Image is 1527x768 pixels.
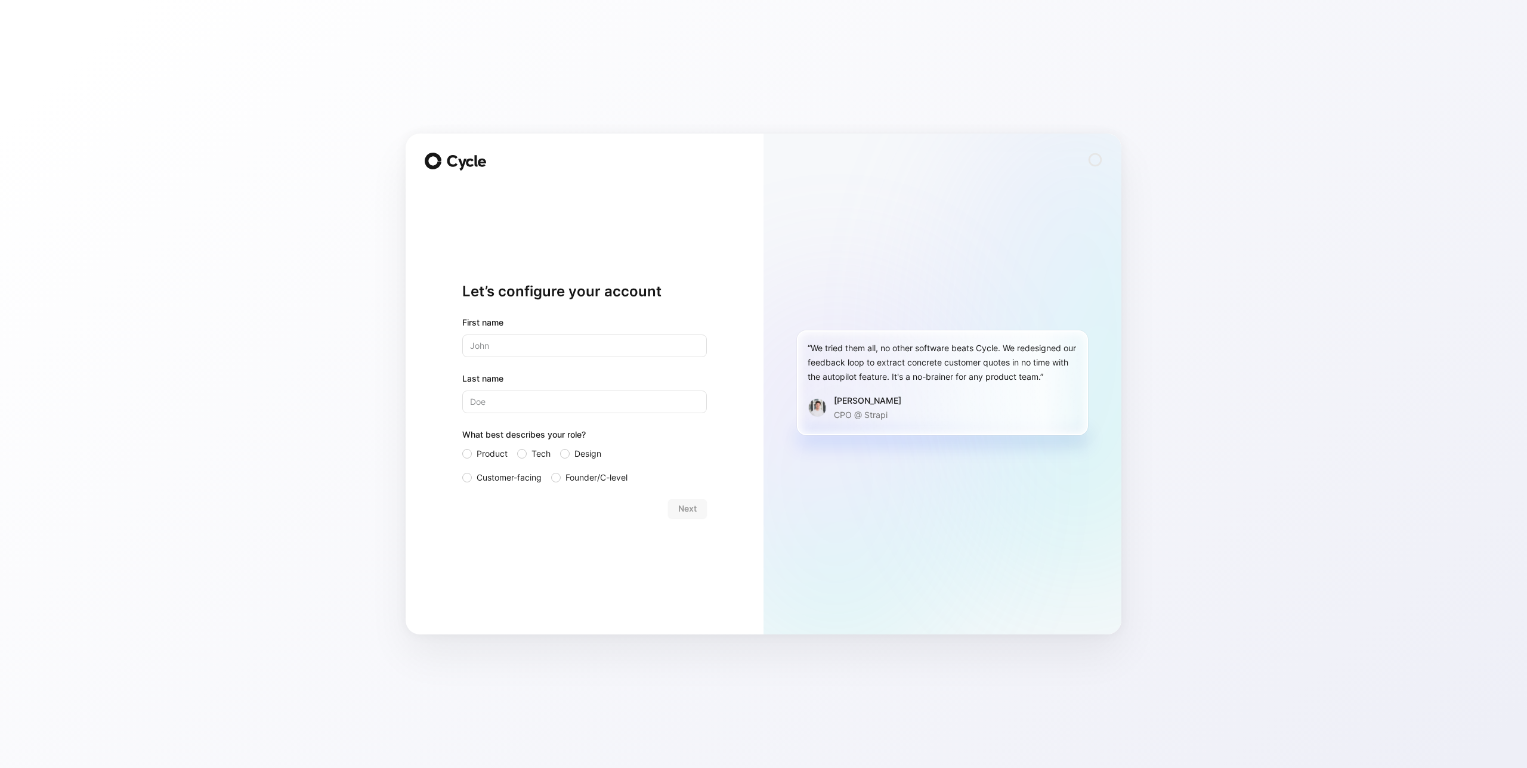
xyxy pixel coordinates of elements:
[531,447,551,461] span: Tech
[477,470,542,485] span: Customer-facing
[462,391,707,413] input: Doe
[462,282,707,301] h1: Let’s configure your account
[565,470,628,485] span: Founder/C-level
[462,335,707,357] input: John
[834,408,901,422] p: CPO @ Strapi
[574,447,601,461] span: Design
[462,315,707,330] div: First name
[808,341,1077,384] div: “We tried them all, no other software beats Cycle. We redesigned our feedback loop to extract con...
[462,371,707,386] label: Last name
[462,428,707,447] div: What best describes your role?
[834,394,901,408] div: [PERSON_NAME]
[477,447,508,461] span: Product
